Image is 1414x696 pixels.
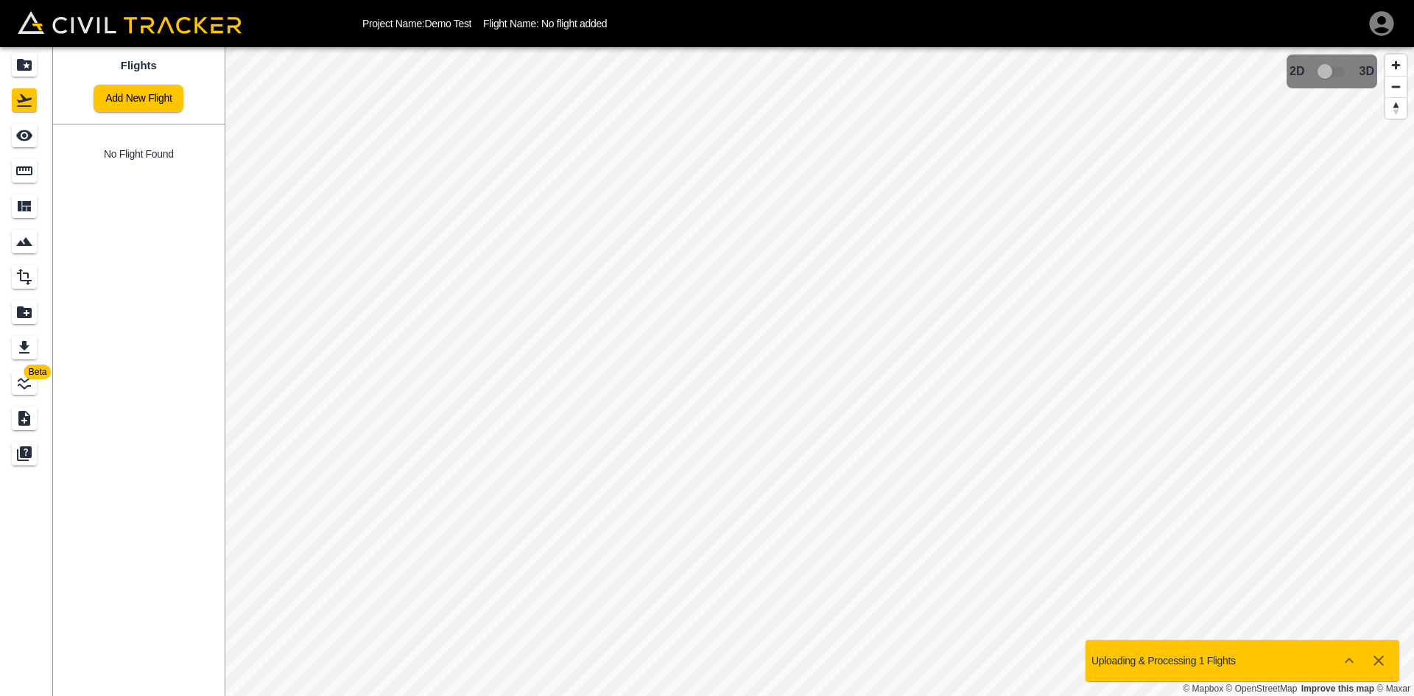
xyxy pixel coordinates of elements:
span: 3D [1360,65,1374,78]
a: Map feedback [1301,683,1374,694]
span: 3D model not uploaded yet [1311,57,1354,85]
p: Flight Name: No flight added [483,18,607,29]
p: Project Name: Demo Test [362,18,471,29]
p: Uploading & Processing 1 Flights [1091,655,1236,667]
a: Mapbox [1183,683,1223,694]
canvas: Map [225,47,1414,696]
button: Show more [1334,646,1364,675]
button: Reset bearing to north [1385,97,1407,119]
button: Zoom out [1385,76,1407,97]
span: 2D [1290,65,1304,78]
a: Maxar [1376,683,1410,694]
img: Civil Tracker [18,11,242,34]
a: OpenStreetMap [1226,683,1298,694]
button: Zoom in [1385,55,1407,76]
